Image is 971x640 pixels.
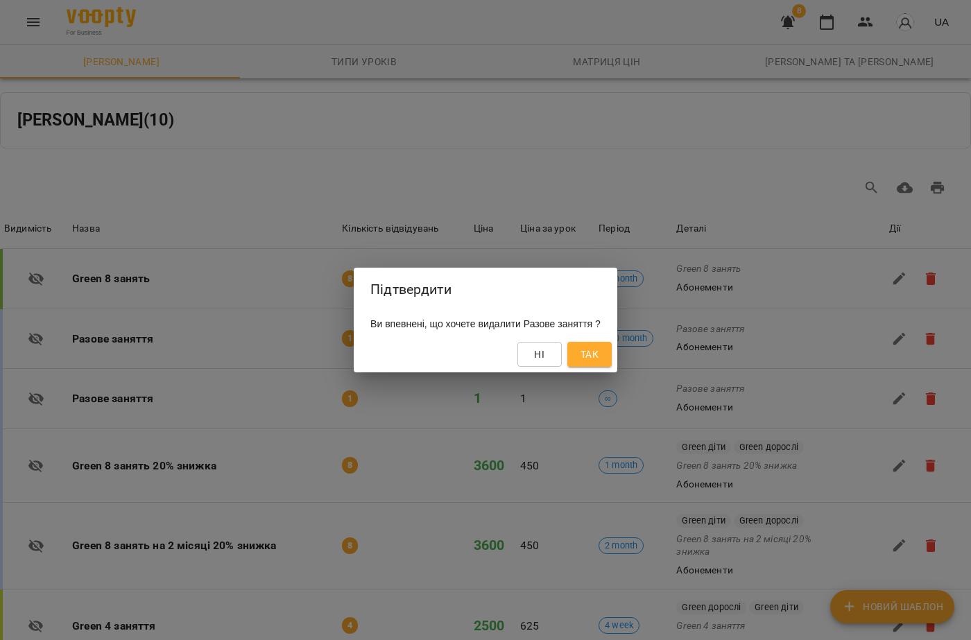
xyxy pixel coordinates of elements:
div: Ви впевнені, що хочете видалити Разове заняття ? [354,311,617,336]
button: Ні [517,342,562,367]
span: Ні [534,346,544,363]
button: Так [567,342,612,367]
h2: Підтвердити [370,279,601,300]
span: Так [581,346,599,363]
